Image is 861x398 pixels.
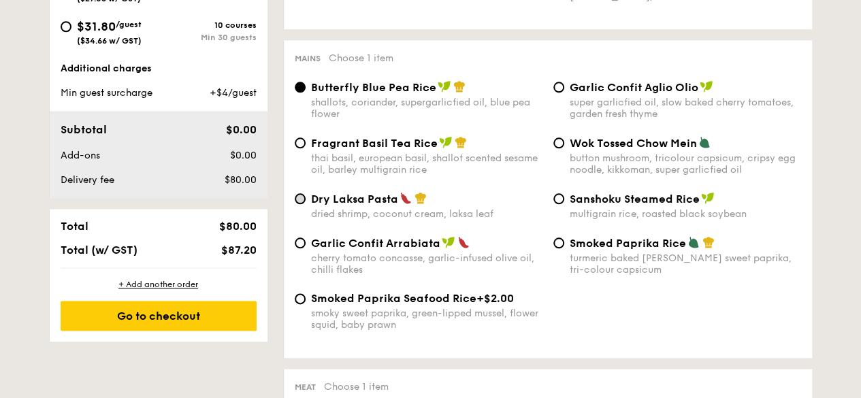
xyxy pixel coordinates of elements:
div: + Add another order [61,279,257,290]
div: turmeric baked [PERSON_NAME] sweet paprika, tri-colour capsicum [570,252,801,276]
span: Fragrant Basil Tea Rice [311,137,438,150]
span: Add-ons [61,150,100,161]
span: /guest [116,20,142,29]
img: icon-vegan.f8ff3823.svg [442,236,455,248]
div: 10 courses [159,20,257,30]
span: $31.80 [77,19,116,34]
span: Butterfly Blue Pea Rice [311,81,436,94]
div: thai basil, european basil, shallot scented sesame oil, barley multigrain rice [311,152,542,176]
span: Min guest surcharge [61,87,152,99]
div: Min 30 guests [159,33,257,42]
span: Meat [295,382,316,392]
img: icon-vegetarian.fe4039eb.svg [687,236,700,248]
img: icon-chef-hat.a58ddaea.svg [453,80,466,93]
img: icon-chef-hat.a58ddaea.svg [455,136,467,148]
span: +$2.00 [476,292,514,305]
span: Choose 1 item [329,52,393,64]
span: Total [61,220,88,233]
span: Dry Laksa Pasta [311,193,398,205]
span: Sanshoku Steamed Rice [570,193,700,205]
span: Choose 1 item [324,381,389,393]
div: smoky sweet paprika, green-lipped mussel, flower squid, baby prawn [311,308,542,331]
span: +$4/guest [209,87,256,99]
input: Fragrant Basil Tea Ricethai basil, european basil, shallot scented sesame oil, barley multigrain ... [295,137,306,148]
img: icon-spicy.37a8142b.svg [457,236,470,248]
div: shallots, coriander, supergarlicfied oil, blue pea flower [311,97,542,120]
div: multigrain rice, roasted black soybean [570,208,801,220]
span: $80.00 [224,174,256,186]
span: Smoked Paprika Seafood Rice [311,292,476,305]
input: Dry Laksa Pastadried shrimp, coconut cream, laksa leaf [295,193,306,204]
span: Mains [295,54,321,63]
img: icon-vegan.f8ff3823.svg [700,80,713,93]
div: super garlicfied oil, slow baked cherry tomatoes, garden fresh thyme [570,97,801,120]
input: Smoked Paprika Riceturmeric baked [PERSON_NAME] sweet paprika, tri-colour capsicum [553,237,564,248]
span: Smoked Paprika Rice [570,237,686,250]
span: Delivery fee [61,174,114,186]
img: icon-chef-hat.a58ddaea.svg [415,192,427,204]
span: $80.00 [218,220,256,233]
img: icon-spicy.37a8142b.svg [400,192,412,204]
input: Butterfly Blue Pea Riceshallots, coriander, supergarlicfied oil, blue pea flower [295,82,306,93]
input: Garlic Confit Aglio Oliosuper garlicfied oil, slow baked cherry tomatoes, garden fresh thyme [553,82,564,93]
input: Sanshoku Steamed Ricemultigrain rice, roasted black soybean [553,193,564,204]
img: icon-chef-hat.a58ddaea.svg [702,236,715,248]
span: ($34.66 w/ GST) [77,36,142,46]
span: Subtotal [61,123,107,136]
img: icon-vegetarian.fe4039eb.svg [698,136,711,148]
span: Wok Tossed Chow Mein [570,137,697,150]
div: button mushroom, tricolour capsicum, cripsy egg noodle, kikkoman, super garlicfied oil [570,152,801,176]
input: Wok Tossed Chow Meinbutton mushroom, tricolour capsicum, cripsy egg noodle, kikkoman, super garli... [553,137,564,148]
span: $87.20 [221,244,256,256]
div: cherry tomato concasse, garlic-infused olive oil, chilli flakes [311,252,542,276]
span: $0.00 [229,150,256,161]
div: Additional charges [61,62,257,76]
input: Smoked Paprika Seafood Rice+$2.00smoky sweet paprika, green-lipped mussel, flower squid, baby prawn [295,293,306,304]
span: Garlic Confit Arrabiata [311,237,440,250]
input: $31.80/guest($34.66 w/ GST)10 coursesMin 30 guests [61,21,71,32]
input: Garlic Confit Arrabiatacherry tomato concasse, garlic-infused olive oil, chilli flakes [295,237,306,248]
span: $0.00 [225,123,256,136]
img: icon-vegan.f8ff3823.svg [438,80,451,93]
span: Garlic Confit Aglio Olio [570,81,698,94]
div: Go to checkout [61,301,257,331]
div: dried shrimp, coconut cream, laksa leaf [311,208,542,220]
span: Total (w/ GST) [61,244,137,256]
img: icon-vegan.f8ff3823.svg [439,136,453,148]
img: icon-vegan.f8ff3823.svg [701,192,715,204]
